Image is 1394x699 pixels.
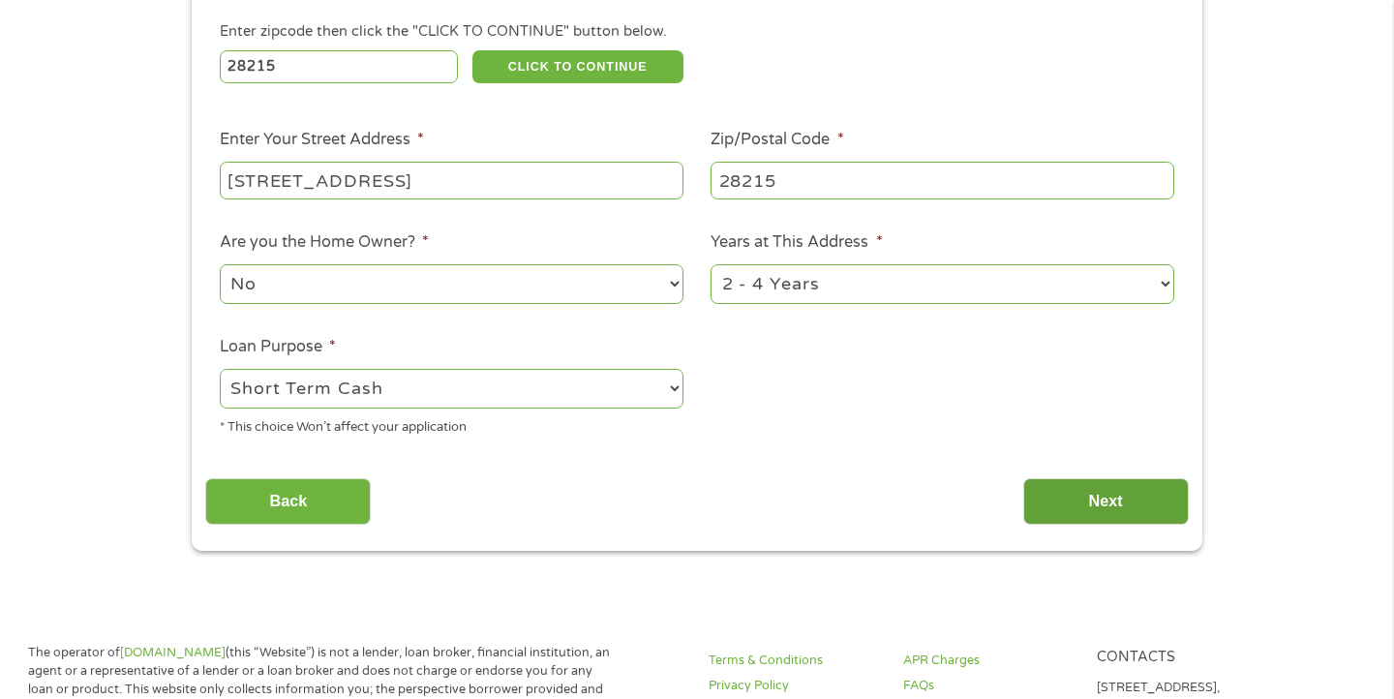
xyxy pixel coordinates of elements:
a: [DOMAIN_NAME] [120,645,226,660]
button: CLICK TO CONTINUE [472,50,683,83]
label: Loan Purpose [220,337,336,357]
input: Enter Zipcode (e.g 01510) [220,50,459,83]
div: * This choice Won’t affect your application [220,411,683,438]
input: Next [1023,478,1189,526]
div: Enter zipcode then click the "CLICK TO CONTINUE" button below. [220,21,1174,43]
label: Zip/Postal Code [711,130,843,150]
a: Privacy Policy [709,677,879,695]
a: APR Charges [903,652,1074,670]
input: 1 Main Street [220,162,683,198]
input: Back [205,478,371,526]
a: FAQs [903,677,1074,695]
a: Terms & Conditions [709,652,879,670]
label: Enter Your Street Address [220,130,424,150]
label: Are you the Home Owner? [220,232,429,253]
h4: Contacts [1097,649,1267,667]
label: Years at This Address [711,232,882,253]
